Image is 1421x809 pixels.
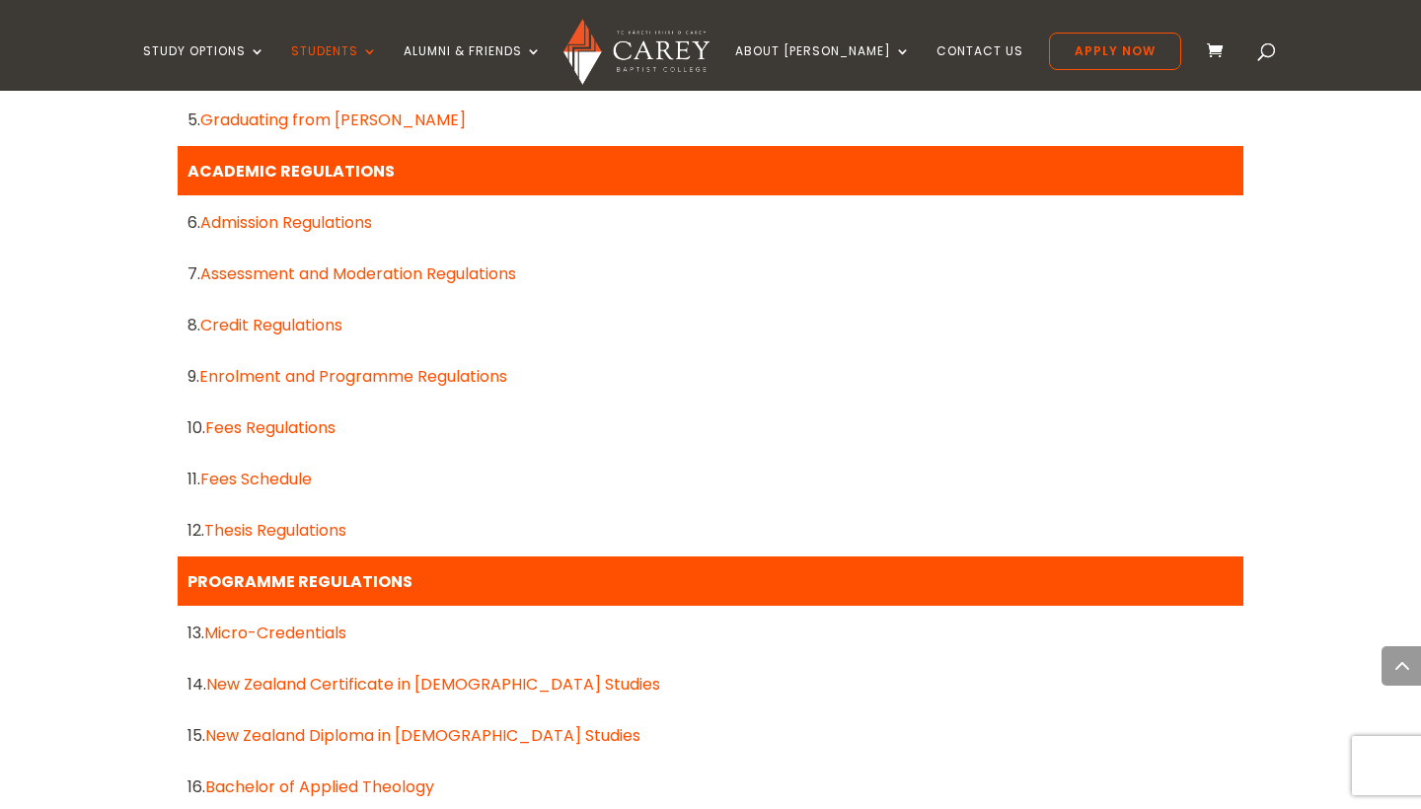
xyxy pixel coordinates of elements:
[200,262,516,285] a: Assessment and Moderation Regulations
[187,363,1234,390] div: 9.
[187,160,395,183] strong: ACADEMIC REGULATIONS
[187,209,1234,236] div: 6.
[187,414,1234,441] div: 10.
[187,722,1234,749] div: 15.
[143,44,265,91] a: Study Options
[200,468,312,490] a: Fees Schedule
[187,620,1234,646] div: 13.
[200,314,342,336] a: Credit Regulations
[204,622,346,644] a: Micro-Credentials
[187,107,1234,133] div: 5.
[187,260,1234,287] div: 7.
[563,19,709,85] img: Carey Baptist College
[187,312,1234,338] div: 8.
[200,211,372,234] a: Admission Regulations
[291,44,378,91] a: Students
[187,671,1234,698] div: 14.
[206,673,660,696] a: New Zealand Certificate in [DEMOGRAPHIC_DATA] Studies
[205,775,434,798] a: Bachelor of Applied Theology
[187,570,412,593] strong: PROGRAMME REGULATIONS
[199,365,507,388] a: Enrolment and Programme Regulations
[200,109,466,131] a: Graduating from [PERSON_NAME]
[936,44,1023,91] a: Contact Us
[187,466,1234,492] div: 11.
[205,724,640,747] a: New Zealand Diploma in [DEMOGRAPHIC_DATA] Studies
[187,517,1234,544] div: 12.
[1049,33,1181,70] a: Apply Now
[205,416,336,439] a: Fees Regulations
[204,519,346,542] a: Thesis Regulations
[404,44,542,91] a: Alumni & Friends
[735,44,911,91] a: About [PERSON_NAME]
[187,773,1234,800] div: 16.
